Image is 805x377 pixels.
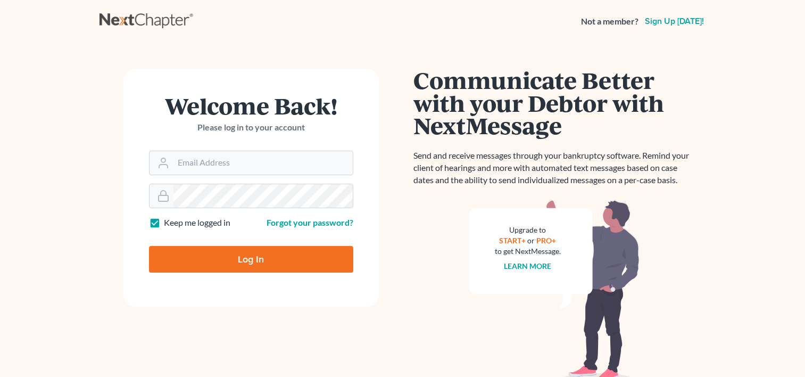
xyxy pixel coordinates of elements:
[495,225,561,235] div: Upgrade to
[267,217,353,227] a: Forgot your password?
[413,69,695,137] h1: Communicate Better with your Debtor with NextMessage
[536,236,556,245] a: PRO+
[499,236,526,245] a: START+
[527,236,535,245] span: or
[149,121,353,134] p: Please log in to your account
[173,151,353,175] input: Email Address
[504,261,551,271] a: Learn more
[413,150,695,186] p: Send and receive messages through your bankruptcy software. Remind your client of hearings and mo...
[164,217,230,229] label: Keep me logged in
[149,94,353,117] h1: Welcome Back!
[581,15,638,28] strong: Not a member?
[495,246,561,257] div: to get NextMessage.
[643,17,706,26] a: Sign up [DATE]!
[149,246,353,273] input: Log In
